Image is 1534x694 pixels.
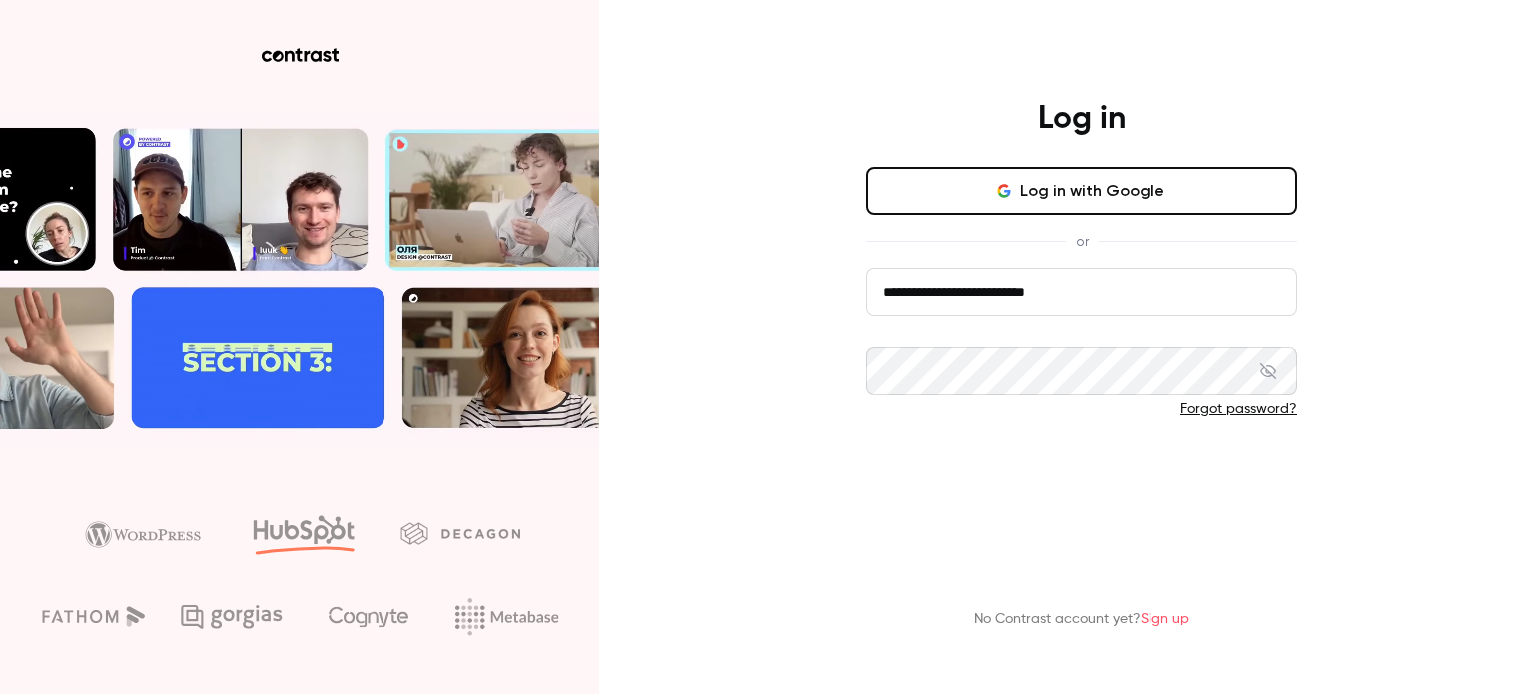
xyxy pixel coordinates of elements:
button: Log in [866,451,1297,499]
a: Forgot password? [1180,402,1297,416]
a: Sign up [1141,612,1189,626]
p: No Contrast account yet? [974,609,1189,630]
span: or [1066,231,1099,252]
h4: Log in [1038,99,1126,139]
img: decagon [400,522,520,544]
button: Log in with Google [866,167,1297,215]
